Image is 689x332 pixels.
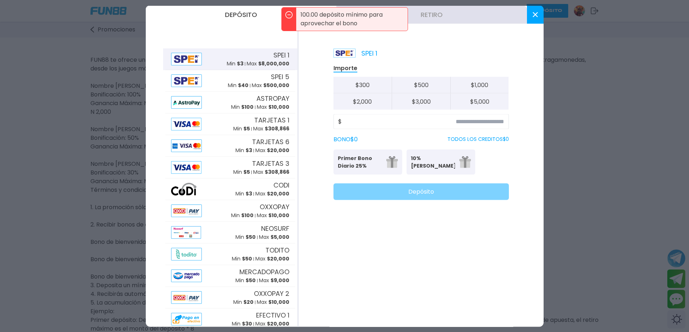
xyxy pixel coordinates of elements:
span: $ 100 [241,103,254,111]
span: $ 20,000 [267,147,289,154]
img: Alipay [171,161,201,173]
p: Min [228,82,248,89]
p: Primer Bono Diario 25% [338,154,382,169]
span: $ 10,000 [268,212,289,219]
button: AlipayOXXOPAY 2Min $20Max $10,000 [163,286,297,308]
span: $ [338,117,342,126]
span: $ 10,000 [268,103,289,111]
p: Min [235,277,256,284]
span: $ 100 [241,212,254,219]
img: gift [386,156,398,168]
p: Min [235,233,256,241]
button: AlipaySPEI 1Min $3Max $8,000,000 [163,48,297,70]
p: Min [232,255,252,263]
button: AlipayCODIMin $3Max $20,000 [163,178,297,200]
button: AlipayASTROPAYMin $100Max $10,000 [163,91,297,113]
span: $ 40 [238,82,248,89]
span: $ 10,000 [268,298,289,306]
p: Max [255,320,289,328]
span: $ 3 [237,60,243,67]
img: Alipay [171,117,201,130]
img: Alipay [171,52,202,65]
span: $ 9,000 [271,277,289,284]
span: $ 500,000 [263,82,289,89]
p: Min [233,298,254,306]
button: 10% [PERSON_NAME] [407,149,475,174]
span: $ 5 [243,125,250,132]
span: $ 50 [242,255,252,262]
img: Alipay [171,74,202,87]
button: AlipayOXXOPAYMin $100Max $10,000 [163,200,297,221]
img: Alipay [171,247,202,260]
label: BONO $ 0 [333,135,358,143]
p: Min [231,103,254,111]
p: Max [257,212,289,219]
span: EFECTIVO 1 [256,310,289,320]
span: $ 3 [246,190,252,197]
p: Max [255,190,289,198]
button: $500 [392,77,450,93]
span: $ 308,866 [265,125,289,132]
p: Max [252,82,289,89]
img: Alipay [171,139,202,152]
button: $5,000 [450,93,509,109]
span: $ 308,866 [265,168,289,176]
p: Max [257,298,289,306]
p: TODOS LOS CREDITOS $ 0 [447,135,509,143]
img: Alipay [171,226,201,238]
button: AlipayTARJETAS 6Min $3Max $20,000 [163,135,297,156]
img: Platform Logo [333,48,356,57]
p: 100.00 depósito mínimo para aprovechar el bono [296,8,408,31]
span: OXXOPAY [260,202,289,212]
button: AlipayTODITOMin $50Max $20,000 [163,243,297,265]
p: Min [233,125,250,133]
img: gift [459,156,471,168]
button: AlipayNEOSURFMin $50Max $5,000 [163,221,297,243]
p: 10% [PERSON_NAME] [411,154,455,169]
img: Alipay [171,291,202,303]
span: NEOSURF [261,224,289,233]
span: $ 8,000,000 [258,60,289,67]
span: $ 5,000 [271,233,289,241]
p: Max [247,60,289,68]
span: OXXOPAY 2 [254,289,289,298]
button: $300 [333,77,392,93]
p: Min [227,60,243,68]
button: AlipayMERCADOPAGOMin $50Max $9,000 [163,265,297,286]
span: TARJETAS 3 [252,159,289,168]
span: TODITO [265,245,289,255]
button: $1,000 [450,77,509,93]
img: Alipay [171,182,197,195]
img: Alipay [171,96,202,108]
p: Max [257,103,289,111]
p: Min [231,212,254,219]
p: Max [259,277,289,284]
button: Retiro [336,5,527,23]
span: TARJETAS 1 [254,115,289,125]
span: $ 20,000 [267,320,289,327]
p: SPEI 1 [333,48,377,58]
button: $3,000 [392,93,450,109]
button: AlipaySPEI 5Min $40Max $500,000 [163,70,297,91]
p: Min [235,190,252,198]
span: $ 5 [243,168,250,176]
img: Alipay [171,269,202,282]
p: Max [255,255,289,263]
button: Depósito [333,183,509,200]
button: AlipayEFECTIVO 1Min $30Max $20,000 [163,308,297,330]
span: CODI [273,180,289,190]
span: $ 50 [246,277,256,284]
span: MERCADOPAGO [239,267,289,277]
button: Primer Bono Diario 25% [333,149,402,174]
img: Alipay [171,312,202,325]
span: $ 30 [242,320,252,327]
span: TARJETAS 6 [252,137,289,147]
p: Max [253,125,289,133]
button: AlipayTARJETAS 3Min $5Max $308,866 [163,156,297,178]
button: Depósito [146,5,336,23]
span: $ 50 [246,233,256,241]
span: SPEI 5 [271,72,289,82]
p: Max [259,233,289,241]
p: Min [232,320,252,328]
img: Alipay [171,204,202,217]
